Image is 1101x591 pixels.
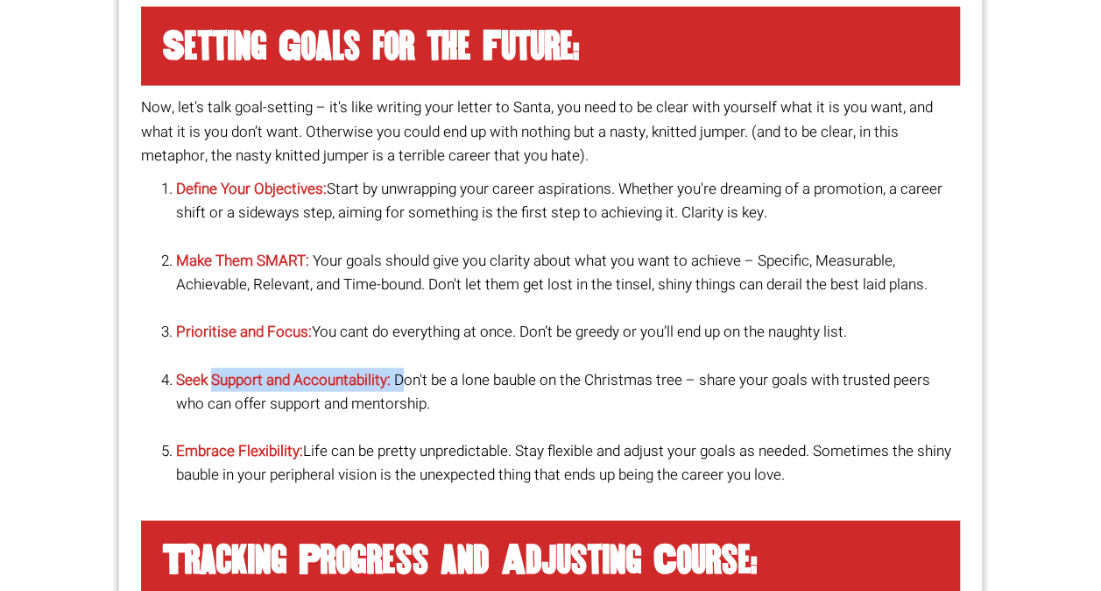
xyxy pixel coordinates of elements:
strong: Seek Support and Accountability: [176,369,391,391]
li: Don't be a lone bauble on the Christmas tree – share your goals with trusted peers who can offer ... [176,368,960,440]
li: Your goals should give you clarity about what you want to achieve – Specific, Measurable, Achieva... [176,249,960,321]
li: Start by unwrapping your career aspirations. Whether you're dreaming of a promotion, a career shi... [176,177,960,249]
strong: Embrace Flexibility: [176,440,303,462]
p: Now, let's talk goal-setting – it's like writing your letter to Santa, you need to be clear with ... [141,96,960,167]
li: You cant do everything at once. Don’t be greedy or you’ll end up on the naughty list. [176,320,960,367]
strong: Setting Goals for the Future: [163,25,581,68]
strong: Prioritise and Focus: [176,321,312,343]
strong: Make Them SMART: [176,250,309,272]
strong: Tracking Progress and Adjusting Course: [163,538,759,581]
strong: Define Your Objectives: [176,178,327,200]
li: Life can be pretty unpredictable. Stay flexible and adjust your goals as needed. Sometimes the sh... [176,439,960,511]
